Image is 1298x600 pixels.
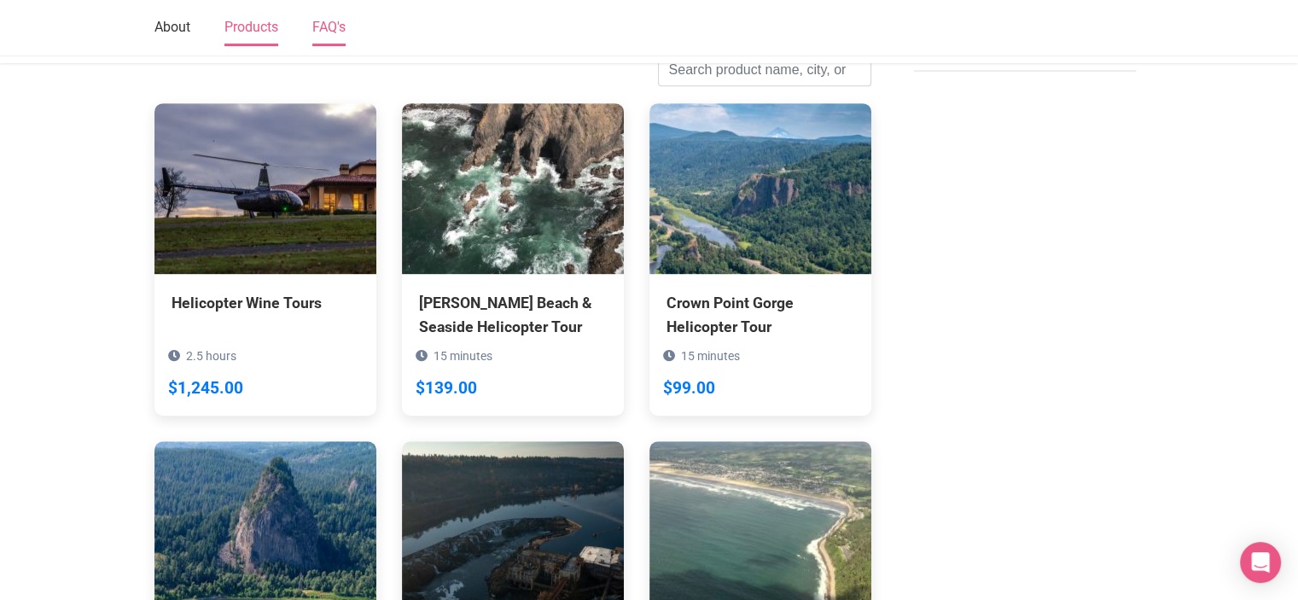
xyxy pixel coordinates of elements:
[649,103,871,274] img: Crown Point Gorge Helicopter Tour
[402,103,624,274] img: Cannon Beach & Seaside Helicopter Tour
[312,11,346,47] a: FAQ's
[649,103,871,416] a: Crown Point Gorge Helicopter Tour 15 minutes $99.00
[419,291,607,339] div: [PERSON_NAME] Beach & Seaside Helicopter Tour
[402,103,624,416] a: [PERSON_NAME] Beach & Seaside Helicopter Tour 15 minutes $139.00
[658,54,871,86] input: Search product name, city, or interal id
[681,349,740,363] span: 15 minutes
[154,103,376,392] a: Helicopter Wine Tours 2.5 hours $1,245.00
[224,11,278,47] a: Products
[434,349,492,363] span: 15 minutes
[168,376,243,402] div: $1,245.00
[186,349,236,363] span: 2.5 hours
[154,11,190,47] a: About
[172,291,359,315] div: Helicopter Wine Tours
[416,376,477,402] div: $139.00
[1240,542,1281,583] div: Open Intercom Messenger
[663,376,715,402] div: $99.00
[666,291,854,339] div: Crown Point Gorge Helicopter Tour
[154,103,376,274] img: Helicopter Wine Tours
